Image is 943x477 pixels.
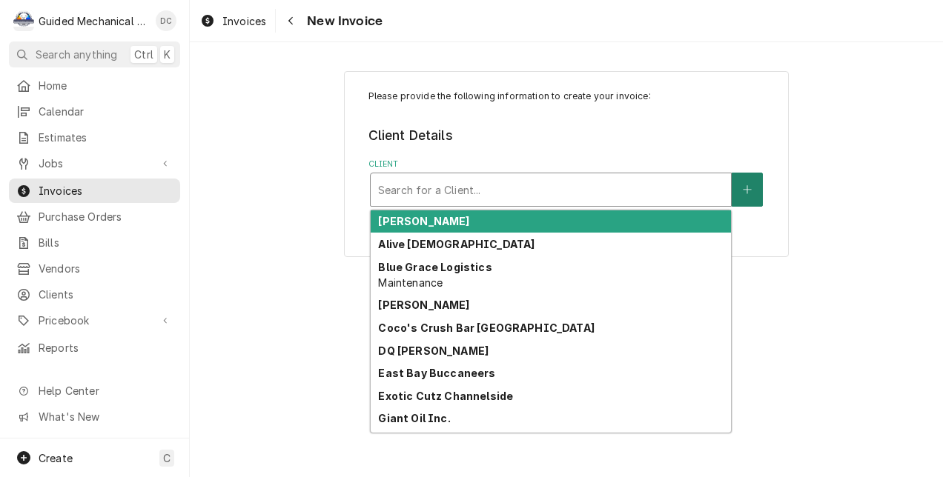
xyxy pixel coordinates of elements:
[9,99,180,124] a: Calendar
[39,104,173,119] span: Calendar
[9,336,180,360] a: Reports
[13,10,34,31] div: Guided Mechanical Services, LLC's Avatar
[9,404,180,429] a: Go to What's New
[39,287,173,302] span: Clients
[39,78,173,93] span: Home
[9,230,180,255] a: Bills
[39,313,150,328] span: Pricebook
[39,156,150,171] span: Jobs
[39,183,173,199] span: Invoices
[39,452,73,464] span: Create
[39,209,173,224] span: Purchase Orders
[368,159,765,170] label: Client
[36,47,117,62] span: Search anything
[743,184,752,195] svg: Create New Client
[9,282,180,307] a: Clients
[9,378,180,403] a: Go to Help Center
[378,215,469,227] strong: [PERSON_NAME]
[279,9,302,33] button: Navigate back
[344,71,789,257] div: Invoice Create/Update
[378,238,535,250] strong: Alive [DEMOGRAPHIC_DATA]
[156,10,176,31] div: Daniel Cornell's Avatar
[378,298,469,311] strong: [PERSON_NAME]
[134,47,153,62] span: Ctrl
[9,41,180,67] button: Search anythingCtrlK
[156,10,176,31] div: DC
[378,321,594,334] strong: Coco's Crush Bar [GEOGRAPHIC_DATA]
[732,173,763,207] button: Create New Client
[9,73,180,98] a: Home
[378,276,443,289] span: Maintenance
[378,261,492,273] strong: Blue Grace Logistics
[164,47,171,62] span: K
[39,261,173,276] span: Vendors
[9,204,180,229] a: Purchase Orders
[368,126,765,145] legend: Client Details
[9,125,180,150] a: Estimates
[9,308,180,333] a: Go to Pricebook
[13,10,34,31] div: G
[378,367,495,379] strong: East Bay Buccaneers
[378,390,513,402] strong: Exotic Cutz Channelside
[9,256,180,281] a: Vendors
[39,13,148,29] div: Guided Mechanical Services, LLC
[39,383,171,398] span: Help Center
[368,159,765,207] div: Client
[302,11,383,31] span: New Invoice
[368,90,765,207] div: Invoice Create/Update Form
[39,235,173,250] span: Bills
[194,9,272,33] a: Invoices
[378,412,450,424] strong: Giant Oil Inc.
[39,340,173,356] span: Reports
[9,179,180,203] a: Invoices
[378,344,489,357] strong: DQ [PERSON_NAME]
[9,151,180,176] a: Go to Jobs
[222,13,266,29] span: Invoices
[39,409,171,424] span: What's New
[163,450,171,466] span: C
[368,90,765,103] p: Please provide the following information to create your invoice:
[39,130,173,145] span: Estimates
